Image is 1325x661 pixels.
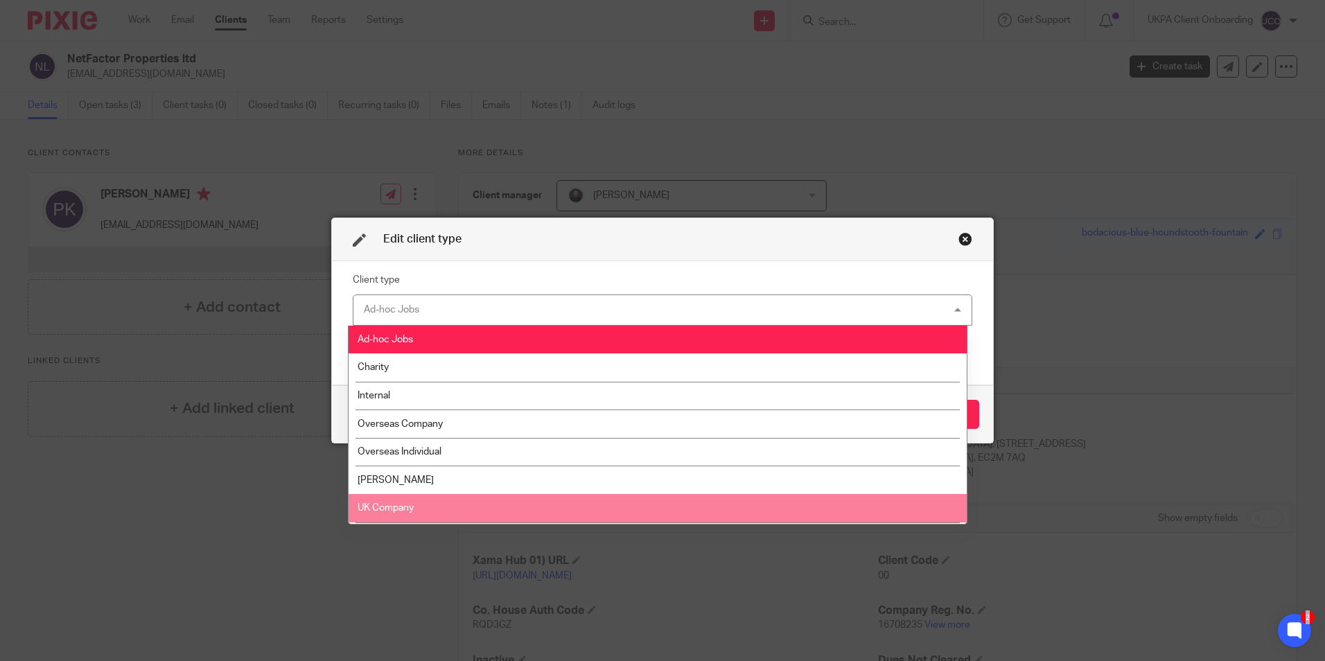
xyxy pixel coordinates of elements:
div: 2 [1301,610,1315,624]
div: Close this dialog window [958,232,972,246]
span: Overseas Company [358,419,443,429]
span: [PERSON_NAME] [358,475,434,485]
span: Edit client type [383,233,462,245]
label: Client type [353,273,400,287]
span: Ad-hoc Jobs [358,335,413,344]
span: Overseas Individual [358,447,441,457]
div: Ad-hoc Jobs [364,305,419,315]
span: Internal [358,391,390,400]
span: Charity [358,362,389,372]
span: UK Company [358,503,414,513]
